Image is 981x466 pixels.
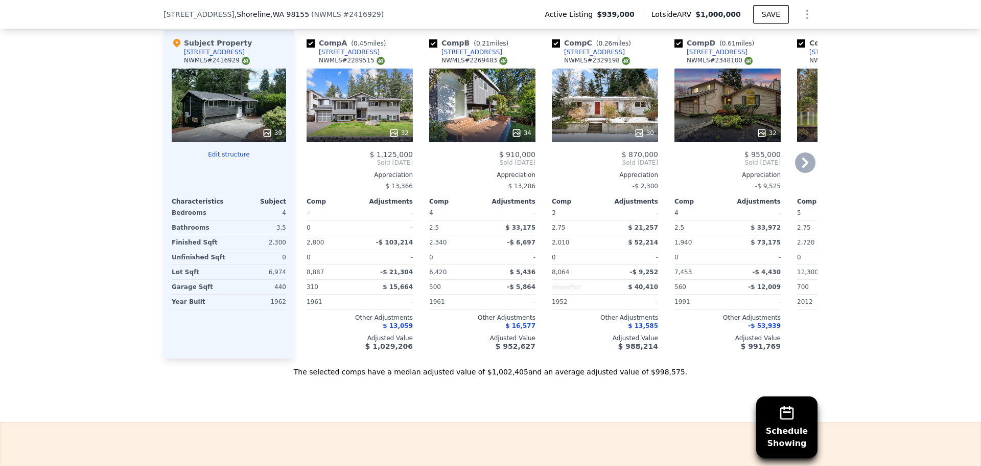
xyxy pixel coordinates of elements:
div: Appreciation [674,171,781,179]
span: 0.26 [598,40,612,47]
div: Finished Sqft [172,235,227,250]
span: $ 5,436 [510,269,535,276]
div: 2.5 [429,220,480,235]
div: Characteristics [172,197,229,206]
div: 1991 [674,295,726,309]
div: - [607,250,658,264]
span: Lotside ARV [651,9,695,19]
span: $ 988,214 [618,342,658,350]
div: Adjustments [728,197,781,206]
span: $939,000 [597,9,635,19]
span: $ 13,585 [628,322,658,329]
span: 4 [674,209,679,216]
div: [STREET_ADDRESS] [319,48,380,56]
span: 560 [674,283,686,291]
div: - [484,206,535,220]
span: 0.61 [722,40,736,47]
span: ( miles) [470,40,512,47]
span: Sold [DATE] [674,159,781,167]
span: -$ 2,300 [633,183,658,190]
span: -$ 9,525 [755,183,781,190]
span: Sold [DATE] [307,159,413,167]
div: Other Adjustments [674,314,781,322]
img: NWMLS Logo [377,57,385,65]
div: Lot Sqft [172,265,227,279]
span: -$ 103,214 [376,239,413,246]
div: 30 [634,128,654,138]
span: -$ 9,252 [630,269,658,276]
div: - [730,206,781,220]
span: $ 13,286 [508,183,535,190]
div: NWMLS # 2344248 [809,56,875,65]
div: 1961 [307,295,358,309]
span: $ 33,972 [751,224,781,231]
span: $ 15,664 [383,283,413,291]
span: , WA 98155 [270,10,309,18]
div: NWMLS # 2329198 [564,56,630,65]
span: $ 40,410 [628,283,658,291]
div: Appreciation [307,171,413,179]
button: Edit structure [172,150,286,159]
span: ( miles) [592,40,635,47]
div: 2012 [797,295,848,309]
img: NWMLS Logo [744,57,753,65]
div: Adjustments [360,197,413,206]
div: Adjustments [605,197,658,206]
div: ( ) [311,9,384,19]
a: [STREET_ADDRESS] [429,48,502,56]
div: Comp E [797,38,880,48]
div: Bedrooms [172,206,227,220]
span: $ 870,000 [622,150,658,159]
div: 0 [307,220,358,235]
span: $ 13,366 [386,183,413,190]
span: -$ 12,009 [748,283,781,291]
div: 2,300 [231,235,286,250]
span: $ 952,627 [496,342,535,350]
div: 3.5 [231,220,286,235]
div: The selected comps have a median adjusted value of $1,002,405 and an average adjusted value of $9... [163,359,818,377]
div: Appreciation [797,171,903,179]
span: 6,420 [429,269,447,276]
span: 12,300 [797,269,819,276]
div: 32 [389,128,409,138]
span: [STREET_ADDRESS] [163,9,235,19]
img: NWMLS Logo [622,57,630,65]
div: 34 [511,128,531,138]
span: 8,064 [552,269,569,276]
span: 310 [307,283,318,291]
span: 0 [307,254,311,261]
div: - [607,295,658,309]
div: Comp [674,197,728,206]
div: [STREET_ADDRESS] [184,48,245,56]
div: - [362,220,413,235]
span: 7,453 [674,269,692,276]
span: $ 73,175 [751,239,781,246]
div: [STREET_ADDRESS] [564,48,625,56]
div: Adjusted Value [307,334,413,342]
div: Adjusted Value [429,334,535,342]
div: 32 [757,128,777,138]
div: - [362,295,413,309]
span: 0 [429,254,433,261]
div: NWMLS # 2348100 [687,56,753,65]
img: NWMLS Logo [242,57,250,65]
div: 2.75 [797,220,848,235]
span: 3 [552,209,556,216]
div: Subject Property [172,38,252,48]
span: 0.45 [354,40,367,47]
div: - [362,250,413,264]
div: - [484,250,535,264]
span: $ 991,769 [741,342,781,350]
img: NWMLS Logo [499,57,507,65]
div: - [484,295,535,309]
div: Year Built [172,295,227,309]
div: Unfinished Sqft [172,250,227,264]
span: 2,720 [797,239,814,246]
div: Other Adjustments [797,314,903,322]
div: 1952 [552,295,603,309]
div: - [730,250,781,264]
button: SAVE [753,5,789,24]
div: [STREET_ADDRESS] [809,48,870,56]
span: $ 13,059 [383,322,413,329]
span: NWMLS [314,10,341,18]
